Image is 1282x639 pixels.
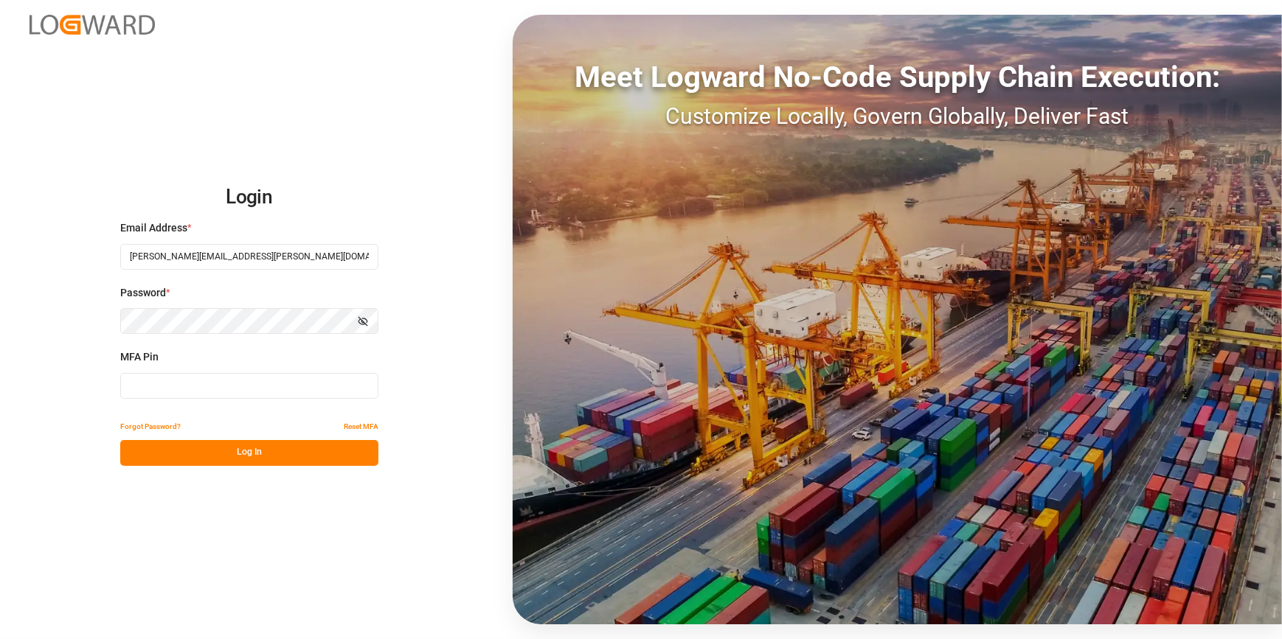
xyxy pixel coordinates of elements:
span: Email Address [120,220,187,236]
button: Reset MFA [344,414,378,440]
span: MFA Pin [120,349,159,365]
div: Meet Logward No-Code Supply Chain Execution: [513,55,1282,99]
button: Forgot Password? [120,414,181,440]
span: Password [120,285,166,301]
h2: Login [120,174,378,221]
div: Customize Locally, Govern Globally, Deliver Fast [513,99,1282,133]
button: Log In [120,440,378,466]
img: Logward_new_orange.png [30,15,155,35]
input: Enter your email [120,244,378,270]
